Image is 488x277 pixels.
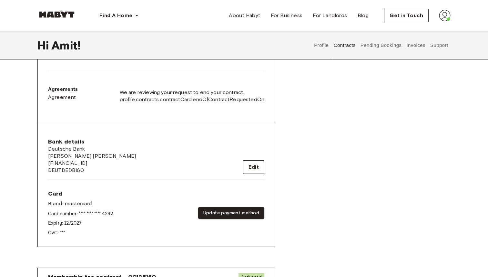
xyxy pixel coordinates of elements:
a: Blog [352,9,374,22]
span: Hi [37,38,51,52]
p: Expiry: 12 / 2027 [48,220,113,227]
span: profile.contracts.contractCard.endOfContractRequestedOn [120,96,264,103]
span: Amit ! [51,38,81,52]
span: [PERSON_NAME] [PERSON_NAME] [48,153,136,160]
button: Profile [313,31,330,59]
span: [FINANCIAL_ID] [48,160,136,167]
span: Get in Touch [390,12,423,19]
img: avatar [439,10,451,21]
span: Agreement [48,93,76,101]
span: Blog [358,12,369,19]
a: For Landlords [308,9,352,22]
button: Update payment method [198,207,264,219]
span: Find A Home [99,12,132,19]
span: Card [48,190,113,197]
button: Contracts [333,31,356,59]
button: Support [429,31,449,59]
span: For Landlords [313,12,347,19]
button: Get in Touch [384,9,429,22]
a: For Business [266,9,308,22]
button: Find A Home [94,9,144,22]
span: Deutsche Bank [48,145,136,153]
span: About Habyt [229,12,260,19]
a: About Habyt [224,9,265,22]
span: Edit [249,163,259,171]
span: Bank details [48,138,136,145]
p: Agreements [48,86,78,93]
span: For Business [271,12,303,19]
span: We are reviewing your request to end your contract. [120,89,264,96]
p: Brand: mastercard [48,200,113,208]
span: DEUTDEDB160 [48,167,136,174]
div: user profile tabs [312,31,451,59]
button: Pending Bookings [360,31,402,59]
button: Edit [243,160,264,174]
img: Habyt [37,11,76,18]
button: Invoices [406,31,426,59]
a: Agreement [48,93,78,101]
